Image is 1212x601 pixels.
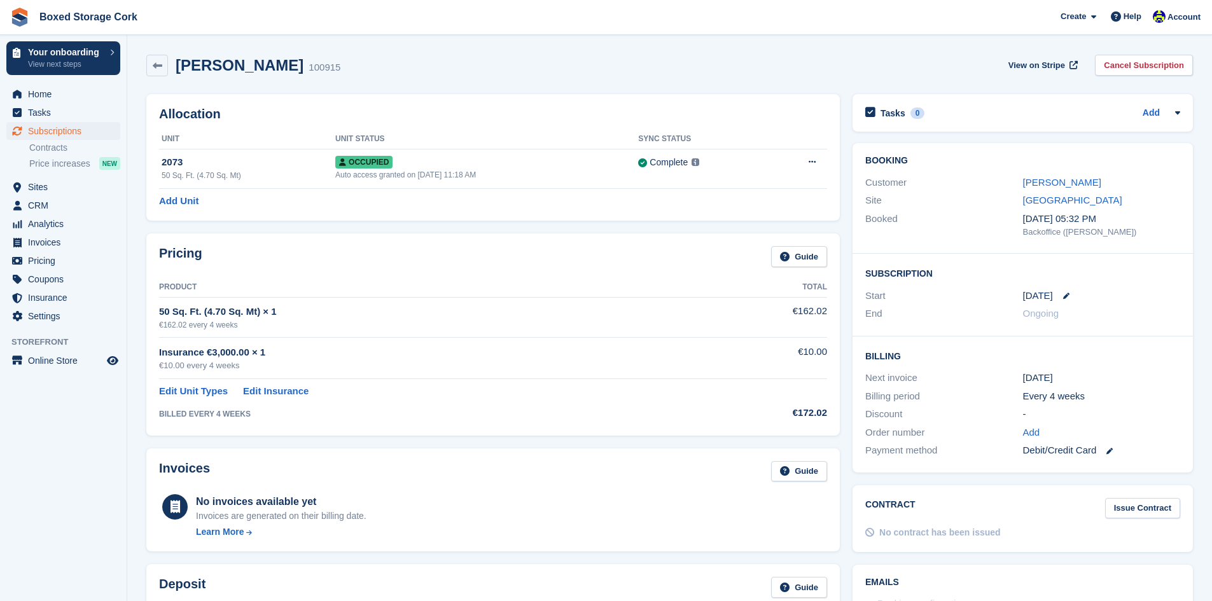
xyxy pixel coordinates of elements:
[865,307,1022,321] div: End
[28,85,104,103] span: Home
[196,525,244,539] div: Learn More
[335,156,393,169] span: Occupied
[28,59,104,70] p: View next steps
[6,41,120,75] a: Your onboarding View next steps
[29,142,120,154] a: Contracts
[162,170,335,181] div: 50 Sq. Ft. (4.70 Sq. Mt)
[28,122,104,140] span: Subscriptions
[196,509,366,523] div: Invoices are generated on their billing date.
[6,215,120,233] a: menu
[29,158,90,170] span: Price increases
[6,270,120,288] a: menu
[243,384,309,399] a: Edit Insurance
[1023,289,1053,303] time: 2025-08-16 00:00:00 UTC
[159,408,702,420] div: BILLED EVERY 4 WEEKS
[162,155,335,170] div: 2073
[650,156,688,169] div: Complete
[1023,212,1180,226] div: [DATE] 05:32 PM
[28,352,104,370] span: Online Store
[702,338,827,379] td: €10.00
[159,461,210,482] h2: Invoices
[1023,407,1180,422] div: -
[865,266,1180,279] h2: Subscription
[6,252,120,270] a: menu
[865,212,1022,238] div: Booked
[28,48,104,57] p: Your onboarding
[159,194,199,209] a: Add Unit
[335,169,638,181] div: Auto access granted on [DATE] 11:18 AM
[1023,308,1059,319] span: Ongoing
[1023,371,1180,385] div: [DATE]
[1167,11,1201,24] span: Account
[865,289,1022,303] div: Start
[159,319,702,331] div: €162.02 every 4 weeks
[28,289,104,307] span: Insurance
[11,336,127,349] span: Storefront
[865,577,1180,588] h2: Emails
[159,246,202,267] h2: Pricing
[1023,443,1180,458] div: Debit/Credit Card
[28,215,104,233] span: Analytics
[865,349,1180,362] h2: Billing
[1124,10,1141,23] span: Help
[771,246,827,267] a: Guide
[865,176,1022,190] div: Customer
[1095,55,1193,76] a: Cancel Subscription
[29,156,120,170] a: Price increases NEW
[28,233,104,251] span: Invoices
[771,577,827,598] a: Guide
[1153,10,1166,23] img: Vincent
[6,352,120,370] a: menu
[6,104,120,121] a: menu
[159,345,702,360] div: Insurance €3,000.00 × 1
[865,193,1022,208] div: Site
[865,498,916,519] h2: Contract
[1023,425,1040,440] a: Add
[105,353,120,368] a: Preview store
[6,197,120,214] a: menu
[6,289,120,307] a: menu
[692,158,699,166] img: icon-info-grey-7440780725fd019a000dd9b08b2336e03edf1995a4989e88bcd33f0948082b44.svg
[196,525,366,539] a: Learn More
[28,104,104,121] span: Tasks
[28,270,104,288] span: Coupons
[1023,226,1180,238] div: Backoffice ([PERSON_NAME])
[159,384,228,399] a: Edit Unit Types
[6,233,120,251] a: menu
[1023,195,1122,205] a: [GEOGRAPHIC_DATA]
[1105,498,1180,519] a: Issue Contract
[879,526,1001,539] div: No contract has been issued
[1003,55,1080,76] a: View on Stripe
[159,577,205,598] h2: Deposit
[865,389,1022,404] div: Billing period
[702,277,827,298] th: Total
[1061,10,1086,23] span: Create
[865,156,1180,166] h2: Booking
[1143,106,1160,121] a: Add
[702,297,827,337] td: €162.02
[28,178,104,196] span: Sites
[865,407,1022,422] div: Discount
[159,129,335,149] th: Unit
[159,277,702,298] th: Product
[6,178,120,196] a: menu
[159,107,827,121] h2: Allocation
[34,6,143,27] a: Boxed Storage Cork
[1023,389,1180,404] div: Every 4 weeks
[638,129,769,149] th: Sync Status
[28,252,104,270] span: Pricing
[159,359,702,372] div: €10.00 every 4 weeks
[702,406,827,420] div: €172.02
[10,8,29,27] img: stora-icon-8386f47178a22dfd0bd8f6a31ec36ba5ce8667c1dd55bd0f319d3a0aa187defe.svg
[6,85,120,103] a: menu
[28,197,104,214] span: CRM
[176,57,303,74] h2: [PERSON_NAME]
[309,60,340,75] div: 100915
[28,307,104,325] span: Settings
[881,107,905,119] h2: Tasks
[865,371,1022,385] div: Next invoice
[99,157,120,170] div: NEW
[771,461,827,482] a: Guide
[335,129,638,149] th: Unit Status
[1008,59,1065,72] span: View on Stripe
